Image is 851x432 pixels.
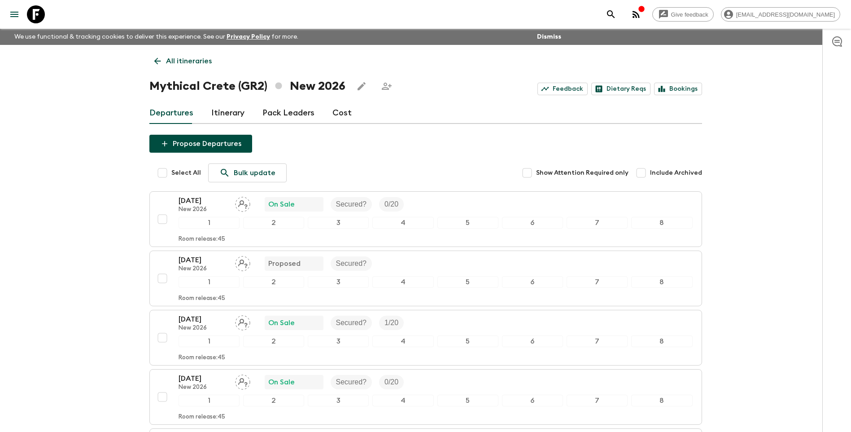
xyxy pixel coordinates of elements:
button: [DATE]New 2026Assign pack leaderProposedSecured?12345678Room release:45 [149,251,702,306]
div: 1 [179,395,240,406]
p: Proposed [268,258,301,269]
button: Edit this itinerary [353,77,371,95]
div: 8 [631,276,692,288]
a: Dietary Reqs [591,83,650,95]
p: Secured? [336,258,367,269]
div: Trip Fill [379,197,404,212]
div: [EMAIL_ADDRESS][DOMAIN_NAME] [721,7,840,22]
div: 1 [179,335,240,347]
p: On Sale [268,199,295,210]
a: Feedback [537,83,588,95]
div: 3 [308,335,369,347]
div: 6 [502,335,563,347]
div: 2 [243,335,304,347]
div: 4 [372,335,433,347]
a: Cost [332,102,352,124]
span: Include Archived [650,168,702,177]
span: Assign pack leader [235,318,250,325]
p: Room release: 45 [179,295,225,302]
p: New 2026 [179,384,228,391]
div: 6 [502,276,563,288]
p: [DATE] [179,195,228,206]
p: New 2026 [179,206,228,213]
p: On Sale [268,377,295,388]
a: All itineraries [149,52,217,70]
div: 8 [631,217,692,229]
div: 3 [308,217,369,229]
div: 3 [308,276,369,288]
a: Privacy Policy [227,34,270,40]
div: 7 [567,335,628,347]
div: 4 [372,276,433,288]
span: Assign pack leader [235,259,250,266]
div: 5 [437,276,498,288]
div: Secured? [331,375,372,389]
a: Give feedback [652,7,714,22]
div: Secured? [331,316,372,330]
div: Trip Fill [379,316,404,330]
p: [DATE] [179,314,228,325]
span: Give feedback [666,11,713,18]
div: 7 [567,217,628,229]
p: We use functional & tracking cookies to deliver this experience. See our for more. [11,29,302,45]
button: Dismiss [535,31,563,43]
button: [DATE]New 2026Assign pack leaderOn SaleSecured?Trip Fill12345678Room release:45 [149,191,702,247]
a: Itinerary [211,102,244,124]
div: 6 [502,217,563,229]
p: 0 / 20 [384,377,398,388]
div: 4 [372,395,433,406]
p: [DATE] [179,373,228,384]
div: 7 [567,276,628,288]
p: All itineraries [166,56,212,66]
h1: Mythical Crete (GR2) New 2026 [149,77,345,95]
div: 2 [243,276,304,288]
a: Bookings [654,83,702,95]
p: 0 / 20 [384,199,398,210]
button: Propose Departures [149,135,252,153]
div: Trip Fill [379,375,404,389]
span: Assign pack leader [235,377,250,384]
p: Secured? [336,317,367,328]
div: 2 [243,395,304,406]
div: 6 [502,395,563,406]
p: Secured? [336,377,367,388]
button: menu [5,5,23,23]
span: [EMAIL_ADDRESS][DOMAIN_NAME] [731,11,840,18]
button: [DATE]New 2026Assign pack leaderOn SaleSecured?Trip Fill12345678Room release:45 [149,310,702,366]
a: Bulk update [208,163,287,182]
div: 5 [437,395,498,406]
div: 5 [437,335,498,347]
span: Assign pack leader [235,199,250,207]
button: search adventures [602,5,620,23]
p: New 2026 [179,265,228,273]
p: Room release: 45 [179,354,225,361]
p: New 2026 [179,325,228,332]
div: 5 [437,217,498,229]
button: [DATE]New 2026Assign pack leaderOn SaleSecured?Trip Fill12345678Room release:45 [149,369,702,425]
span: Show Attention Required only [536,168,628,177]
p: On Sale [268,317,295,328]
div: 8 [631,395,692,406]
p: [DATE] [179,255,228,265]
span: Select All [171,168,201,177]
div: 1 [179,276,240,288]
div: 7 [567,395,628,406]
div: 1 [179,217,240,229]
div: 4 [372,217,433,229]
div: Secured? [331,197,372,212]
div: 8 [631,335,692,347]
p: 1 / 20 [384,317,398,328]
p: Room release: 45 [179,414,225,421]
div: Secured? [331,256,372,271]
div: 3 [308,395,369,406]
p: Secured? [336,199,367,210]
a: Departures [149,102,193,124]
div: 2 [243,217,304,229]
p: Bulk update [234,168,275,178]
p: Room release: 45 [179,236,225,243]
span: Share this itinerary [378,77,396,95]
a: Pack Leaders [262,102,314,124]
